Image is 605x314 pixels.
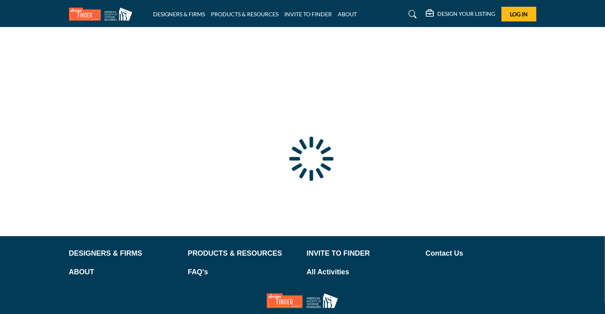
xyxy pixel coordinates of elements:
a: Contact Us [426,248,536,259]
button: Log In [502,7,536,21]
a: All Activities [307,267,417,277]
a: ABOUT [69,267,180,277]
a: PRODUCTS & RESOURCES [188,248,299,259]
a: Search [401,8,422,21]
img: Site Logo [69,8,136,21]
a: INVITE TO FINDER [307,248,417,259]
div: DESIGN YOUR LISTING [426,10,496,19]
span: Log In [510,11,528,17]
h5: DESIGN YOUR LISTING [438,10,496,17]
a: DESIGNERS & FIRMS [69,248,180,259]
a: ABOUT [338,11,357,17]
a: FAQ's [188,267,299,277]
a: PRODUCTS & RESOURCES [211,11,279,17]
a: INVITE TO FINDER [285,11,332,17]
a: DESIGNERS & FIRMS [153,11,205,17]
img: No Site Logo [267,293,338,308]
